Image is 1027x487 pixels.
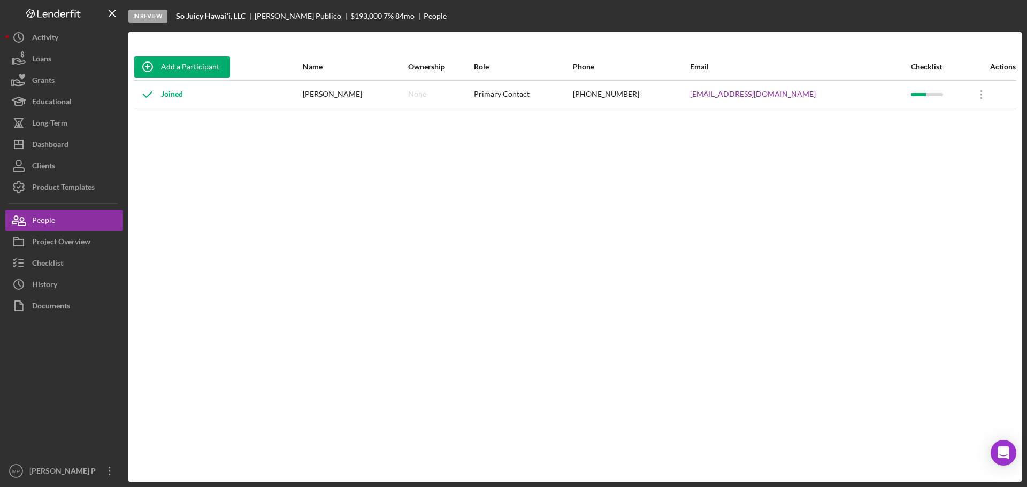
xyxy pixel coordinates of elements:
button: Long-Term [5,112,123,134]
button: Documents [5,295,123,316]
div: [PERSON_NAME] P [27,460,96,484]
div: Loans [32,48,51,72]
b: So Juicy Hawaiʻi, LLC [176,12,246,20]
button: MP[PERSON_NAME] P [5,460,123,482]
a: [EMAIL_ADDRESS][DOMAIN_NAME] [690,90,816,98]
button: Activity [5,27,123,48]
div: Dashboard [32,134,68,158]
button: Checklist [5,252,123,274]
div: 7 % [384,12,394,20]
button: Project Overview [5,231,123,252]
div: Primary Contact [474,81,571,108]
button: History [5,274,123,295]
div: 84 mo [395,12,415,20]
div: [PERSON_NAME] Publico [255,12,350,20]
div: Ownership [408,63,473,71]
div: [PHONE_NUMBER] [573,81,689,108]
button: Clients [5,155,123,176]
button: Grants [5,69,123,91]
div: Checklist [911,63,968,71]
div: Role [474,63,571,71]
div: Activity [32,27,58,51]
div: Checklist [32,252,63,276]
div: Joined [134,81,183,108]
div: Add a Participant [161,56,219,78]
div: None [408,90,426,98]
div: Phone [573,63,689,71]
button: Educational [5,91,123,112]
text: MP [12,468,20,474]
div: Open Intercom Messenger [991,440,1016,466]
div: Name [303,63,407,71]
div: Actions [968,63,1016,71]
div: History [32,274,57,298]
div: Long-Term [32,112,67,136]
div: Documents [32,295,70,319]
div: [PERSON_NAME] [303,81,407,108]
button: Add a Participant [134,56,230,78]
button: People [5,210,123,231]
div: Email [690,63,910,71]
div: Project Overview [32,231,90,255]
div: People [424,12,447,20]
div: Clients [32,155,55,179]
button: Product Templates [5,176,123,198]
div: Educational [32,91,72,115]
div: In Review [128,10,167,23]
div: $193,000 [350,12,382,20]
button: Dashboard [5,134,123,155]
div: Grants [32,69,55,94]
button: Loans [5,48,123,69]
div: People [32,210,55,234]
div: Product Templates [32,176,95,200]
